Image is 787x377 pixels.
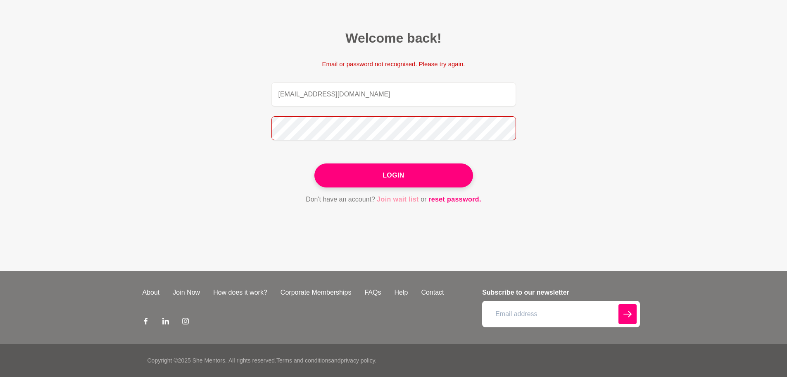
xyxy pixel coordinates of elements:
p: Email or password not recognised. Please try again. [314,60,473,69]
a: Join Now [166,288,207,298]
a: Join wait list [377,194,419,205]
a: Contact [414,288,450,298]
input: Email address [271,82,516,106]
p: Don't have an account? or [271,194,516,205]
a: About [136,288,166,298]
a: Instagram [182,317,189,327]
a: Corporate Memberships [274,288,358,298]
input: Email address [482,301,640,327]
a: reset password. [428,194,481,205]
a: How does it work? [207,288,274,298]
a: privacy policy [341,357,375,364]
a: LinkedIn [162,317,169,327]
button: Login [314,163,473,187]
a: Terms and conditions [276,357,331,364]
a: Facebook [143,317,149,327]
h4: Subscribe to our newsletter [482,288,640,298]
a: FAQs [358,288,388,298]
a: Help [388,288,414,298]
h2: Welcome back! [271,30,516,46]
p: All rights reserved. and . [228,356,376,365]
p: Copyright © 2025 She Mentors . [147,356,227,365]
